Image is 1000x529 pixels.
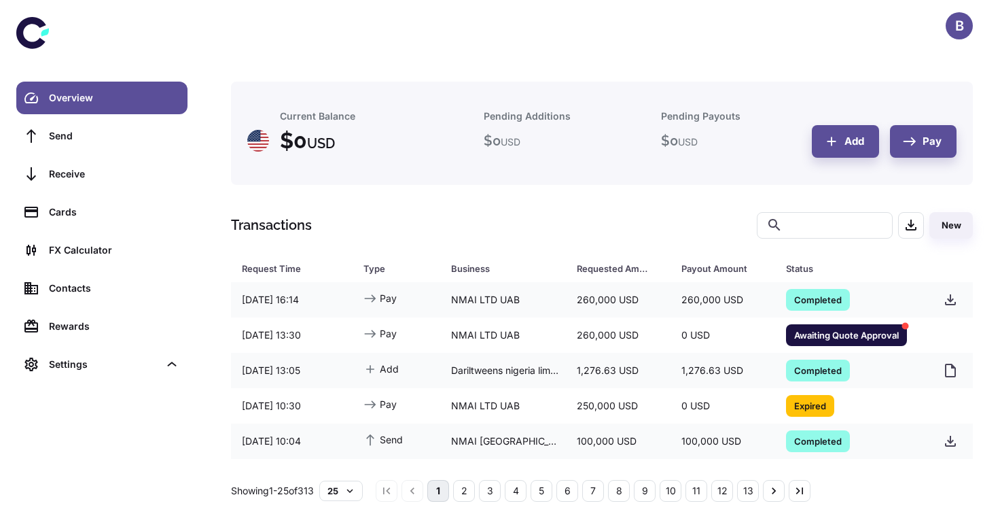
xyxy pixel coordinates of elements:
[16,158,187,190] a: Receive
[566,428,671,454] div: 100,000 USD
[786,363,850,377] span: Completed
[608,480,630,502] button: Go to page 8
[363,361,399,376] span: Add
[440,464,566,490] div: NMAI LTD UAB
[479,480,501,502] button: Go to page 3
[242,259,329,278] div: Request Time
[231,464,353,490] div: [DATE] 10:04
[307,135,335,152] span: USD
[440,287,566,313] div: NMAI LTD UAB
[280,109,355,124] h6: Current Balance
[440,358,566,383] div: Dariltweens nigeria limited
[566,393,671,419] div: 250,000 USD
[49,319,179,334] div: Rewards
[49,281,179,296] div: Contacts
[363,290,397,305] span: Pay
[671,464,775,490] div: 200,000 USD
[556,480,578,502] button: Go to page 6
[280,124,335,157] h4: $ 0
[786,398,834,412] span: Expired
[711,480,733,502] button: Go to page 12
[890,125,957,158] button: Pay
[49,243,179,258] div: FX Calculator
[577,259,647,278] div: Requested Amount
[231,322,353,348] div: [DATE] 13:30
[16,234,187,267] a: FX Calculator
[363,396,397,411] span: Pay
[671,428,775,454] div: 100,000 USD
[363,326,397,341] span: Pay
[577,259,665,278] span: Requested Amount
[946,12,973,39] button: B
[427,480,449,502] button: page 1
[484,109,571,124] h6: Pending Additions
[440,393,566,419] div: NMAI LTD UAB
[231,358,353,383] div: [DATE] 13:05
[453,480,475,502] button: Go to page 2
[671,322,775,348] div: 0 USD
[566,464,671,490] div: 200,000 USD
[786,259,899,278] div: Status
[566,287,671,313] div: 260,000 USD
[661,109,740,124] h6: Pending Payouts
[49,167,179,182] div: Receive
[671,393,775,419] div: 0 USD
[929,212,973,239] button: New
[789,480,810,502] button: Go to last page
[505,480,526,502] button: Go to page 4
[671,287,775,313] div: 260,000 USD
[484,131,520,151] h5: $ 0
[49,129,179,143] div: Send
[440,322,566,348] div: NMAI LTD UAB
[49,90,179,105] div: Overview
[566,322,671,348] div: 260,000 USD
[242,259,347,278] span: Request Time
[501,136,520,148] span: USD
[531,480,552,502] button: Go to page 5
[363,432,403,447] span: Send
[786,259,916,278] span: Status
[16,272,187,305] a: Contacts
[681,259,752,278] div: Payout Amount
[49,205,179,220] div: Cards
[16,310,187,343] a: Rewards
[363,259,435,278] span: Type
[566,358,671,383] div: 1,276.63 USD
[786,292,850,306] span: Completed
[231,483,314,498] p: Showing 1-25 of 313
[363,259,417,278] div: Type
[678,136,698,148] span: USD
[49,357,159,372] div: Settings
[231,428,353,454] div: [DATE] 10:04
[582,480,604,502] button: Go to page 7
[634,480,656,502] button: Go to page 9
[16,196,187,228] a: Cards
[16,82,187,114] a: Overview
[231,215,312,235] h1: Transactions
[786,328,907,341] span: Awaiting Quote Approval
[660,480,681,502] button: Go to page 10
[440,428,566,454] div: NMAI [GEOGRAPHIC_DATA]
[661,131,698,151] h5: $ 0
[763,480,785,502] button: Go to next page
[671,358,775,383] div: 1,276.63 USD
[786,434,850,447] span: Completed
[231,393,353,419] div: [DATE] 10:30
[16,348,187,381] div: Settings
[319,481,363,501] button: 25
[681,259,770,278] span: Payout Amount
[737,480,759,502] button: Go to page 13
[812,125,879,158] button: Add
[685,480,707,502] button: Go to page 11
[16,120,187,152] a: Send
[374,480,812,502] nav: pagination navigation
[231,287,353,313] div: [DATE] 16:14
